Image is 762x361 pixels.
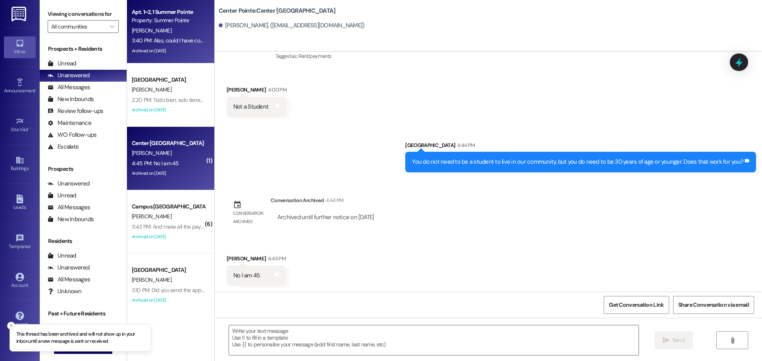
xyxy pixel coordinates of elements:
span: Share Conversation via email [678,301,749,309]
div: Tagged as: [275,50,756,62]
div: Unanswered [48,71,90,80]
span: Send [672,336,685,344]
div: No I am 45 [233,271,260,280]
span: Get Conversation Link [609,301,664,309]
div: [PERSON_NAME]. ([EMAIL_ADDRESS][DOMAIN_NAME]) [219,21,365,30]
div: Escalate [48,143,79,151]
i:  [110,23,114,30]
div: Unread [48,191,76,200]
span: Rent/payments [298,53,332,59]
a: Site Visit • [4,115,36,136]
div: All Messages [48,83,90,92]
button: Close toast [7,322,15,330]
span: [PERSON_NAME] [132,149,171,157]
div: 4:44 PM [455,141,475,149]
div: WO Follow-ups [48,131,96,139]
div: 2:20 PM: Todo bien, solo tienen dos preguntas los chicos. Esque el baño compartido No tiene para ... [132,96,680,103]
div: Conversation archived [233,209,264,226]
a: Inbox [4,36,36,58]
span: • [35,87,37,92]
a: Buildings [4,153,36,175]
i:  [729,337,735,344]
div: Archived on [DATE] [131,105,206,115]
div: Unread [48,59,76,68]
div: Not a Student [233,103,268,111]
div: [GEOGRAPHIC_DATA] [132,76,205,84]
div: All Messages [48,203,90,212]
button: Send [654,331,693,349]
b: Center Pointe: Center [GEOGRAPHIC_DATA] [219,7,336,15]
input: All communities [51,20,106,33]
div: 4:44 PM [324,196,343,204]
div: 4:45 PM [266,254,285,263]
label: Viewing conversations for [48,8,119,20]
div: Apt. 1~2, 1 Summer Pointe [132,8,205,16]
div: [GEOGRAPHIC_DATA] [405,141,756,152]
div: [PERSON_NAME] [227,254,286,265]
div: Past + Future Residents [40,309,127,318]
div: Unknown [48,287,81,296]
div: Archived on [DATE] [131,168,206,178]
div: Archived on [DATE] [131,295,206,305]
div: [PERSON_NAME] [227,86,287,97]
div: 4:00 PM [266,86,286,94]
div: Property: Summer Pointe [132,16,205,25]
div: Archived on [DATE] [131,46,206,56]
i:  [663,337,669,344]
span: [PERSON_NAME] [132,276,171,283]
div: Campus [GEOGRAPHIC_DATA] [132,202,205,211]
div: Unanswered [48,180,90,188]
div: New Inbounds [48,215,94,223]
p: This thread has been archived and will not show up in your inbox until a new message is sent or r... [16,331,144,345]
span: [PERSON_NAME] [132,213,171,220]
img: ResiDesk Logo [12,7,28,21]
div: Conversation Archived [271,196,324,204]
div: 3:40 PM: Also, could I have copy of my lease agreement emailed to me for filling out parking? [132,37,344,44]
div: All Messages [48,275,90,284]
div: 3:43 PM: And make all the payments [132,223,216,230]
div: Prospects [40,165,127,173]
div: [GEOGRAPHIC_DATA] [132,266,205,274]
div: Residents [40,237,127,245]
div: 4:45 PM: No I am 45 [132,160,179,167]
div: You do not need to be a student to live in our community, but you do need to be 30 years of age o... [412,158,743,166]
div: New Inbounds [48,95,94,103]
div: Prospects + Residents [40,45,127,53]
div: Archived until further notice on [DATE] [277,213,375,222]
span: • [31,243,32,248]
div: Unanswered [48,264,90,272]
span: • [29,126,30,131]
div: Review follow-ups [48,107,103,115]
button: Get Conversation Link [604,296,669,314]
div: Archived on [DATE] [131,232,206,242]
a: Support [4,309,36,330]
button: Share Conversation via email [673,296,754,314]
span: [PERSON_NAME] [132,27,171,34]
div: Center [GEOGRAPHIC_DATA] [132,139,205,147]
div: Unread [48,252,76,260]
a: Account [4,270,36,292]
a: Templates • [4,231,36,253]
div: Maintenance [48,119,91,127]
div: 3:10 PM: Did you send the application? [132,287,220,294]
span: [PERSON_NAME] [132,86,171,93]
a: Leads [4,192,36,214]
